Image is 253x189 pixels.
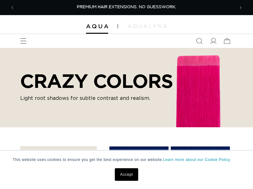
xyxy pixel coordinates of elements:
summary: Search [192,34,206,48]
img: aqualyna.com [127,24,167,28]
p: Light root shadows for subtle contrast and realism. [20,94,173,102]
img: Aqua Hair Extensions [86,24,108,29]
button: Previous announcement [5,1,19,14]
a: Learn more about our Cookie Policy. [163,157,231,162]
p: This website uses cookies to ensure you get the best experience on our website. [13,157,240,163]
h2: CRAZY COLORS [20,70,173,92]
a: Accept [115,168,138,181]
summary: Menu [16,34,30,48]
button: Next announcement [234,1,248,14]
span: PREMIUM HAIR EXTENSIONS. NO GUESSWORK. [77,5,176,9]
